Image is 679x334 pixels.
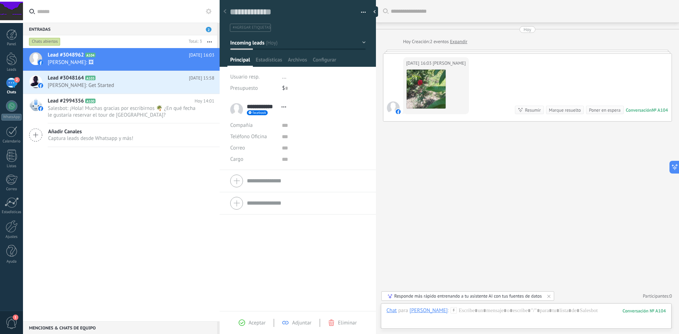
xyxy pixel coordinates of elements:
[450,38,467,45] a: Expandir
[38,60,43,65] img: facebook-sm.svg
[398,307,408,314] span: para
[589,107,620,113] div: Poner en espera
[1,139,22,144] div: Calendario
[652,107,668,113] div: № A104
[371,6,378,17] div: Ocultar
[85,99,95,103] span: A100
[394,293,542,299] div: Responde más rápido entrenando a tu asistente AI con tus fuentes de datos
[206,27,211,32] span: 2
[230,145,245,151] span: Correo
[13,315,18,320] span: 1
[48,98,84,105] span: Lead #2994356
[1,259,22,264] div: Ayuda
[256,57,282,67] span: Estadísticas
[230,133,267,140] span: Teléfono Oficina
[48,82,201,89] span: [PERSON_NAME]: Get Started
[48,59,201,66] span: [PERSON_NAME]: 🖼
[410,307,448,314] div: Jose Salgado
[29,37,60,46] div: Chats abiertos
[448,307,449,314] span: :
[1,68,22,72] div: Leads
[48,135,133,142] span: Captura leads desde Whatsapp y más!
[38,83,43,88] img: facebook-sm.svg
[525,107,541,113] div: Resumir
[23,23,217,35] div: Entradas
[85,76,95,80] span: A103
[396,109,401,114] img: facebook-sm.svg
[48,128,133,135] span: Añadir Canales
[189,75,214,82] span: [DATE] 15:58
[1,114,22,121] div: WhatsApp
[230,85,258,92] span: Presupuesto
[1,187,22,192] div: Correo
[1,210,22,215] div: Estadísticas
[387,101,400,114] span: Jose Salgado
[403,38,412,45] div: Hoy
[626,107,652,113] div: Conversación
[230,154,277,165] div: Cargo
[14,77,20,83] span: 2
[195,98,214,105] span: Hoy 14:01
[230,83,277,94] div: Presupuesto
[85,53,95,57] span: A104
[1,164,22,169] div: Listas
[1,235,22,239] div: Ajustes
[230,71,277,83] div: Usuario resp.
[430,38,448,45] span: 2 eventos
[202,35,217,48] button: Más
[524,26,532,33] div: Hoy
[288,57,307,67] span: Archivos
[23,321,217,334] div: Menciones & Chats de equipo
[406,60,433,67] div: [DATE] 16:03
[186,38,202,45] div: Total: 3
[282,83,366,94] div: $
[549,107,581,113] div: Marque resuelto
[23,48,220,71] a: Lead #3048962 A104 [DATE] 16:03 [PERSON_NAME]: 🖼
[23,94,220,123] a: Lead #2994356 A100 Hoy 14:01 Salesbot: ¡Hola! Muchas gracias por escribirnos 🌴 ¿En qué fecha le g...
[338,320,357,326] span: Eliminar
[230,157,243,162] span: Cargo
[669,293,672,299] span: 0
[48,105,201,118] span: Salesbot: ¡Hola! Muchas gracias por escribirnos 🌴 ¿En qué fecha le gustaría reservar el tour de [...
[1,90,22,95] div: Chats
[230,131,267,142] button: Teléfono Oficina
[1,42,22,47] div: Panel
[253,111,266,115] span: facebook
[407,70,446,109] img: 19de51fc-18f5-4f9f-8293-0fad51e576d4
[233,25,271,30] span: #agregar etiquetas
[249,320,266,326] span: Aceptar
[189,52,214,59] span: [DATE] 16:03
[48,75,84,82] span: Lead #3048164
[230,142,245,154] button: Correo
[403,38,468,45] div: Creación:
[23,71,220,94] a: Lead #3048164 A103 [DATE] 15:58 [PERSON_NAME]: Get Started
[643,293,672,299] a: Participantes:0
[622,308,666,314] div: 104
[230,74,260,80] span: Usuario resp.
[230,120,277,131] div: Compañía
[48,52,84,59] span: Lead #3048962
[38,106,43,111] img: facebook-sm.svg
[433,60,466,67] span: Jose Salgado
[282,74,286,80] span: ...
[230,57,250,67] span: Principal
[313,57,336,67] span: Configurar
[292,320,312,326] span: Adjuntar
